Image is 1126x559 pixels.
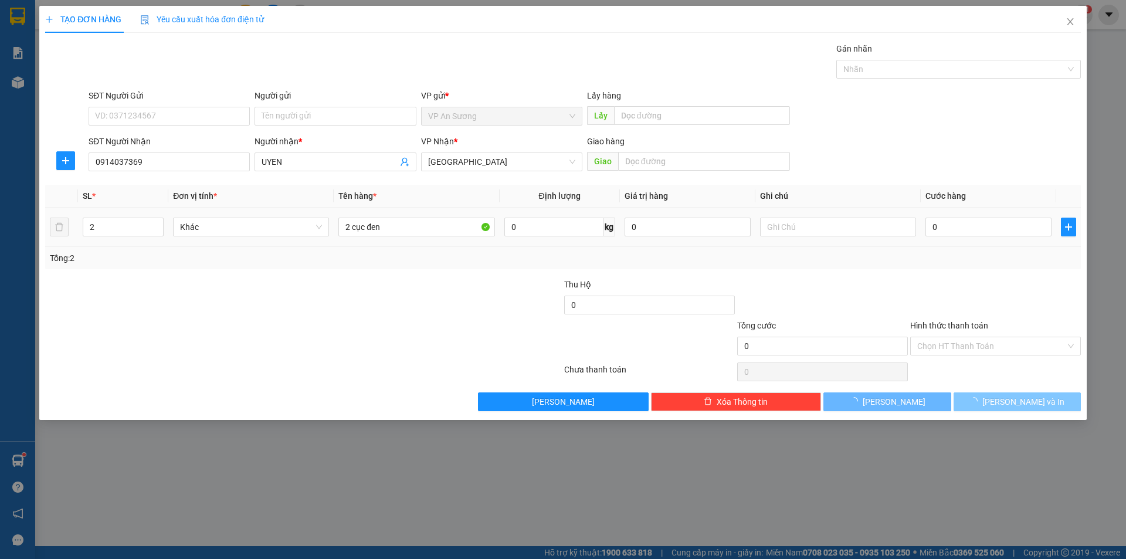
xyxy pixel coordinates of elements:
[704,397,712,406] span: delete
[532,395,595,408] span: [PERSON_NAME]
[255,89,416,102] div: Người gửi
[587,106,614,125] span: Lấy
[1061,218,1076,236] button: plus
[563,363,736,384] div: Chưa thanh toán
[755,185,921,208] th: Ghi chú
[6,65,14,73] span: environment
[823,392,951,411] button: [PERSON_NAME]
[618,152,790,171] input: Dọc đường
[587,91,621,100] span: Lấy hàng
[81,50,156,89] li: VP [GEOGRAPHIC_DATA]
[651,392,822,411] button: deleteXóa Thông tin
[45,15,121,24] span: TẠO ĐƠN HÀNG
[625,191,668,201] span: Giá trị hàng
[982,395,1064,408] span: [PERSON_NAME] và In
[863,395,925,408] span: [PERSON_NAME]
[910,321,988,330] label: Hình thức thanh toán
[140,15,264,24] span: Yêu cầu xuất hóa đơn điện tử
[587,152,618,171] span: Giao
[760,218,916,236] input: Ghi Chú
[539,191,581,201] span: Định lượng
[338,191,377,201] span: Tên hàng
[603,218,615,236] span: kg
[45,15,53,23] span: plus
[969,397,982,405] span: loading
[6,50,81,63] li: VP VP An Sương
[180,218,322,236] span: Khác
[56,151,75,170] button: plus
[625,218,751,236] input: 0
[6,65,79,138] b: 39/4A Quốc Lộ 1A - [GEOGRAPHIC_DATA] - An Sương - [GEOGRAPHIC_DATA]
[421,89,582,102] div: VP gửi
[89,89,250,102] div: SĐT Người Gửi
[1054,6,1087,39] button: Close
[1061,222,1076,232] span: plus
[428,107,575,125] span: VP An Sương
[255,135,416,148] div: Người nhận
[173,191,217,201] span: Đơn vị tính
[954,392,1081,411] button: [PERSON_NAME] và In
[737,321,776,330] span: Tổng cước
[338,218,494,236] input: VD: Bàn, Ghế
[428,153,575,171] span: Đà Nẵng
[1066,17,1075,26] span: close
[57,156,74,165] span: plus
[717,395,768,408] span: Xóa Thông tin
[850,397,863,405] span: loading
[50,252,435,265] div: Tổng: 2
[400,157,409,167] span: user-add
[564,280,591,289] span: Thu Hộ
[614,106,790,125] input: Dọc đường
[587,137,625,146] span: Giao hàng
[925,191,966,201] span: Cước hàng
[836,44,872,53] label: Gán nhãn
[478,392,649,411] button: [PERSON_NAME]
[50,218,69,236] button: delete
[83,191,92,201] span: SL
[421,137,454,146] span: VP Nhận
[140,15,150,25] img: icon
[89,135,250,148] div: SĐT Người Nhận
[6,6,170,28] li: [PERSON_NAME]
